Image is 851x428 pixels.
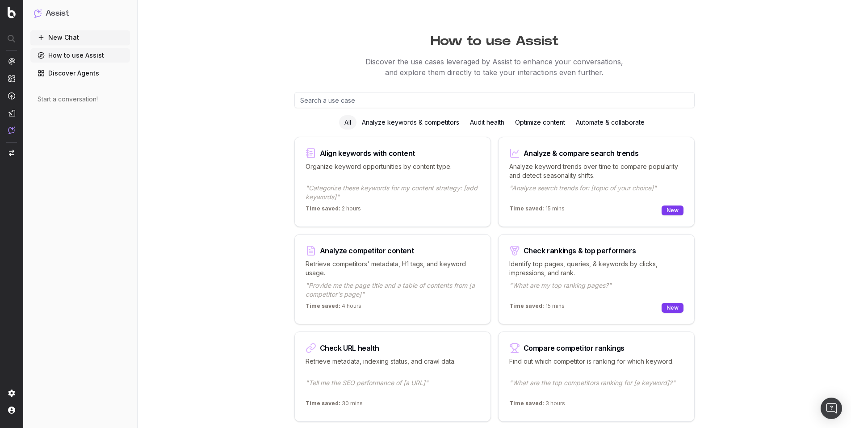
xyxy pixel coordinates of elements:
h1: How to use Assist [151,29,838,49]
p: 15 mins [509,302,565,313]
a: How to use Assist [30,48,130,63]
img: Analytics [8,58,15,65]
div: Analyze competitor content [320,247,414,254]
p: "Categorize these keywords for my content strategy: [add keywords]" [306,184,480,201]
img: Botify logo [8,7,16,18]
button: New Chat [30,30,130,45]
span: Time saved: [306,400,340,407]
span: Time saved: [509,205,544,212]
div: Automate & collaborate [570,115,650,130]
p: 30 mins [306,400,363,411]
img: Intelligence [8,75,15,82]
p: 2 hours [306,205,361,216]
img: My account [8,407,15,414]
p: Find out which competitor is ranking for which keyword. [509,357,683,375]
div: Analyze keywords & competitors [356,115,465,130]
span: Time saved: [509,400,544,407]
p: Retrieve metadata, indexing status, and crawl data. [306,357,480,375]
span: Time saved: [306,302,340,309]
p: Analyze keyword trends over time to compare popularity and detect seasonality shifts. [509,162,683,180]
button: Assist [34,7,126,20]
div: Analyze & compare search trends [524,150,639,157]
img: Setting [8,390,15,397]
div: New [662,206,683,215]
p: "Tell me the SEO performance of [a URL]" [306,378,480,396]
div: Compare competitor rankings [524,344,625,352]
p: Retrieve competitors' metadata, H1 tags, and keyword usage. [306,260,480,277]
input: Search a use case [294,92,695,108]
p: "Analyze search trends for: [topic of your choice]" [509,184,683,201]
div: Optimize content [510,115,570,130]
div: Check rankings & top performers [524,247,636,254]
div: Start a conversation! [38,95,123,104]
img: Assist [8,126,15,134]
p: "What are my top ranking pages?" [509,281,683,299]
span: Time saved: [306,205,340,212]
p: "Provide me the page title and a table of contents from [a competitor's page]" [306,281,480,299]
p: Organize keyword opportunities by content type. [306,162,480,180]
p: Discover the use cases leveraged by Assist to enhance your conversations, and explore them direct... [151,56,838,78]
img: Switch project [9,150,14,156]
p: "What are the top competitors ranking for [a keyword]?" [509,378,683,396]
img: Activation [8,92,15,100]
span: Time saved: [509,302,544,309]
div: Align keywords with content [320,150,415,157]
img: Studio [8,109,15,117]
div: Check URL health [320,344,379,352]
p: Identify top pages, queries, & keywords by clicks, impressions, and rank. [509,260,683,277]
div: Open Intercom Messenger [821,398,842,419]
div: Audit health [465,115,510,130]
img: Assist [34,9,42,17]
div: All [339,115,356,130]
p: 4 hours [306,302,361,313]
p: 15 mins [509,205,565,216]
h1: Assist [46,7,69,20]
p: 3 hours [509,400,565,411]
a: Discover Agents [30,66,130,80]
div: New [662,303,683,313]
